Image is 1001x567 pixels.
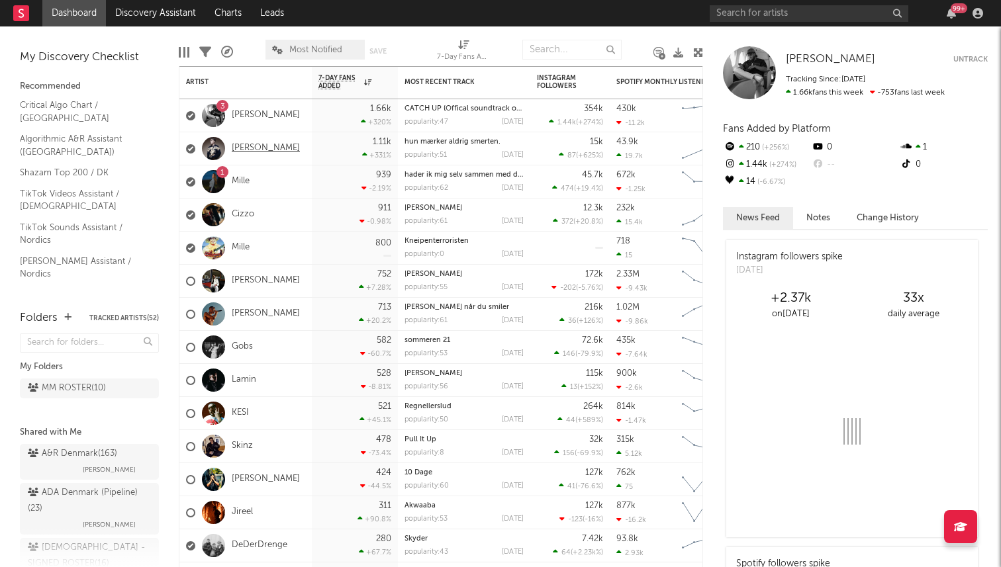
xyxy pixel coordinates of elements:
[405,317,448,324] div: popularity: 61
[378,402,391,411] div: 521
[502,416,524,423] div: [DATE]
[232,176,250,187] a: Mille
[616,416,646,425] div: -1.47k
[553,217,603,226] div: ( )
[786,89,945,97] span: -753 fans last week
[616,118,645,127] div: -11.2k
[405,284,448,291] div: popularity: 55
[585,468,603,477] div: 127k
[221,33,233,71] div: A&R Pipeline
[289,46,342,54] span: Most Notified
[710,5,908,22] input: Search for artists
[405,436,524,443] div: Pull It Up
[566,417,575,424] span: 44
[561,382,603,391] div: ( )
[786,75,865,83] span: Tracking Since: [DATE]
[676,430,736,463] svg: Chart title
[405,271,524,278] div: Zemër Ty
[405,469,524,476] div: 10 Dage
[953,53,988,66] button: Untrack
[616,402,636,411] div: 814k
[405,515,448,523] div: popularity: 53
[89,315,159,322] button: Tracked Artists(52)
[502,284,524,291] div: [DATE]
[373,138,391,146] div: 1.11k
[405,502,436,509] a: Akwaaba
[20,333,159,353] input: Search for folders...
[83,462,136,478] span: [PERSON_NAME]
[405,204,524,212] div: Nazario
[616,237,630,245] div: 718
[567,152,576,159] span: 87
[358,515,391,523] div: +90.8 %
[502,515,524,523] div: [DATE]
[502,317,524,324] div: [DATE]
[502,218,524,225] div: [DATE]
[405,78,504,86] div: Most Recent Track
[577,483,601,490] span: -76.6 %
[676,198,736,232] svg: Chart title
[232,441,253,452] a: Skinz
[578,152,601,159] span: +625 %
[563,450,575,457] span: 156
[616,350,647,359] div: -7.64k
[405,218,448,225] div: popularity: 61
[405,105,524,112] div: CATCH UP (Offical soundtrack of Hood)
[405,370,524,377] div: Kun Os
[561,549,571,556] span: 64
[579,318,601,325] span: +126 %
[405,238,524,245] div: Kneipenterroristen
[502,350,524,357] div: [DATE]
[359,217,391,226] div: -0.98 %
[767,161,796,169] span: +274 %
[361,449,391,457] div: -73.4 %
[577,450,601,457] span: -69.9 %
[583,402,603,411] div: 264k
[585,516,601,523] span: -16 %
[232,540,287,551] a: DeDerDrenge
[582,336,603,345] div: 72.6k
[370,105,391,113] div: 1.66k
[377,270,391,279] div: 752
[405,416,448,423] div: popularity: 50
[852,290,975,306] div: 33 x
[559,151,603,159] div: ( )
[583,204,603,212] div: 12.3k
[616,317,648,326] div: -9.86k
[502,251,524,258] div: [DATE]
[568,318,577,325] span: 36
[561,218,573,226] span: 372
[522,40,622,60] input: Search...
[576,185,601,193] span: +19.4 %
[900,139,988,156] div: 1
[616,218,643,226] div: 15.4k
[676,529,736,562] svg: Chart title
[730,306,852,322] div: on [DATE]
[811,156,899,173] div: --
[405,185,448,192] div: popularity: 62
[232,209,254,220] a: Cizzo
[616,78,716,86] div: Spotify Monthly Listeners
[736,250,843,264] div: Instagram followers spike
[554,349,603,358] div: ( )
[359,548,391,556] div: +67.7 %
[843,207,932,229] button: Change History
[20,187,146,214] a: TikTok Videos Assistant / [DEMOGRAPHIC_DATA]
[28,380,106,396] div: MM ROSTER ( 10 )
[405,118,448,126] div: popularity: 47
[318,74,361,90] span: 7-Day Fans Added
[502,152,524,159] div: [DATE]
[83,517,136,533] span: [PERSON_NAME]
[559,482,603,490] div: ( )
[20,79,159,95] div: Recommended
[20,310,58,326] div: Folders
[405,449,444,457] div: popularity: 8
[552,184,603,193] div: ( )
[28,485,148,517] div: ADA Denmark (Pipeline) ( 23 )
[376,468,391,477] div: 424
[232,374,256,386] a: Lamin
[405,171,524,179] div: hader ik mig selv sammen med dig
[676,496,736,529] svg: Chart title
[557,415,603,424] div: ( )
[20,378,159,398] a: MM ROSTER(10)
